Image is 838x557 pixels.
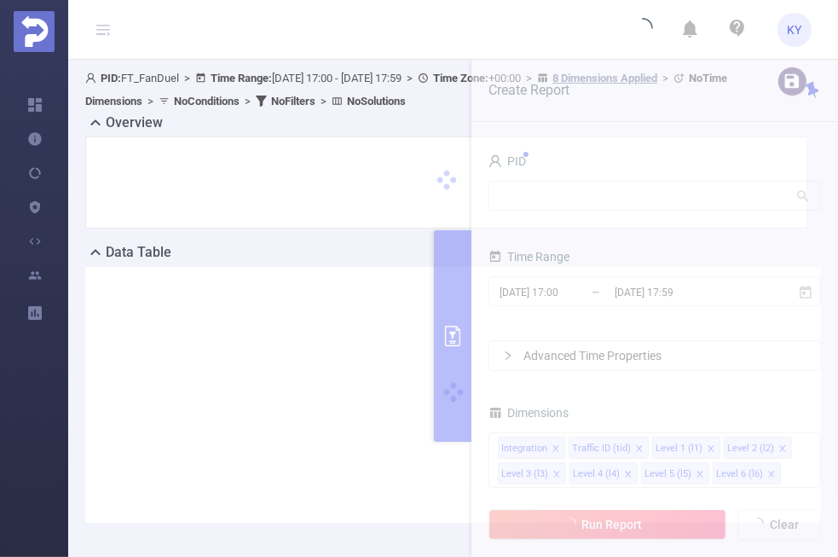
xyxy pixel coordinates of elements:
[174,95,240,107] b: No Conditions
[552,72,657,84] u: 8 Dimensions Applied
[347,95,406,107] b: No Solutions
[85,72,727,107] span: FT_FanDuel [DATE] 17:00 - [DATE] 17:59 +00:00
[315,95,332,107] span: >
[657,72,673,84] span: >
[271,95,315,107] b: No Filters
[14,11,55,52] img: Protected Media
[142,95,159,107] span: >
[101,72,121,84] b: PID:
[240,95,256,107] span: >
[788,13,802,47] span: KY
[433,72,488,84] b: Time Zone:
[633,18,653,42] i: icon: loading
[521,72,537,84] span: >
[402,72,418,84] span: >
[179,72,195,84] span: >
[106,113,163,133] h2: Overview
[85,73,101,84] i: icon: user
[106,242,171,263] h2: Data Table
[211,72,272,84] b: Time Range:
